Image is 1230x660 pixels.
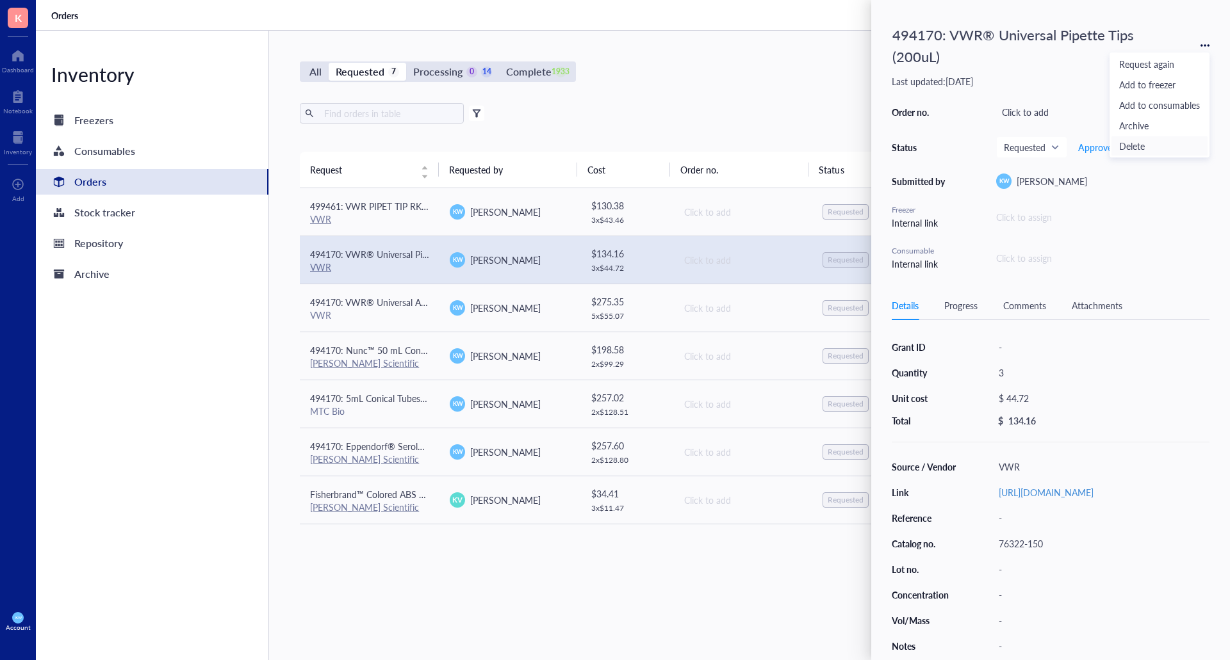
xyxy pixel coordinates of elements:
span: 494170: 5mL Conical Tubes 500/CS [310,392,453,405]
span: 499461: VWR PIPET TIP RKD FLTR LR ST 10 UL PK960 (0.1-10uL Tips) [310,200,594,213]
div: Submitted by [892,175,949,187]
span: Add to freezer [1119,77,1200,92]
span: KW [452,447,463,456]
td: Click to add [673,188,812,236]
div: 494170: VWR® Universal Pipette Tips (200uL) [887,20,1156,70]
div: 76322-150 [993,535,1209,552]
td: Click to add [673,380,812,428]
span: [PERSON_NAME] [470,398,541,410]
div: 7 [388,67,399,77]
div: Click to add [684,301,802,315]
div: Requested [828,303,864,313]
span: Approve order [1078,142,1136,152]
div: Link [892,487,957,498]
div: Requested [828,207,864,217]
div: Source / Vendor [892,461,957,472]
span: KW [15,615,21,620]
div: - [993,338,1209,356]
div: Click to assign [996,251,1209,265]
div: Consumable [892,245,949,257]
div: Total [892,415,957,426]
div: Requested [828,447,864,457]
div: Consumables [74,142,135,160]
div: Unit cost [892,392,957,404]
span: Request [310,163,413,177]
input: Find orders in table [319,104,459,123]
div: Comments [1003,298,1046,312]
div: Status [892,141,949,153]
span: KV [453,494,463,505]
span: KW [452,255,463,264]
a: Stock tracker [36,200,268,225]
button: Approve order [1078,137,1136,157]
a: VWR [310,261,331,273]
a: Orders [36,169,268,195]
div: Concentration [892,589,957,600]
div: Quantity [892,367,957,378]
div: - [993,611,1209,629]
span: 494170: VWR® Universal Aerosol Filter Pipet Tips, Racked, Sterile, 100 - 1000 µl [310,296,630,309]
div: Notes [892,640,957,652]
div: Notebook [3,107,33,115]
a: Inventory [4,127,32,156]
div: VWR [310,309,429,321]
span: [PERSON_NAME] [470,494,541,506]
div: Requested [828,399,864,409]
span: KW [452,351,463,360]
th: Status [808,152,901,188]
a: Freezers [36,108,268,133]
div: Click to add [684,397,802,411]
div: segmented control [300,61,576,82]
div: Freezer [892,204,949,216]
div: Click to add [684,493,802,507]
div: 0 [466,67,477,77]
td: Click to add [673,332,812,380]
span: KW [999,177,1009,186]
a: VWR [310,213,331,225]
div: Catalog no. [892,538,957,549]
div: $ 134.16 [591,246,663,261]
div: $ 44.72 [993,389,1204,407]
th: Order no. [670,152,809,188]
span: [PERSON_NAME] [470,302,541,314]
div: Inventory [4,148,32,156]
span: Request again [1119,57,1200,71]
div: - [993,509,1209,527]
div: Details [892,298,919,312]
div: VWR [993,458,1209,476]
a: [URL][DOMAIN_NAME] [999,486,1094,499]
div: $ 257.02 [591,390,663,405]
span: [PERSON_NAME] [1017,175,1087,188]
a: Orders [51,10,81,21]
div: Last updated: [DATE] [892,76,1209,87]
div: 3 [993,364,1209,382]
span: [PERSON_NAME] [470,205,541,218]
div: $ 275.35 [591,294,663,309]
div: Vol/Mass [892,615,957,626]
a: [PERSON_NAME] Scientific [310,357,419,369]
span: [PERSON_NAME] [470,254,541,266]
div: Stock tracker [74,204,135,221]
div: Processing [413,63,463,81]
div: - [993,637,1209,655]
div: - [993,586,1209,604]
div: Requested [828,255,864,265]
td: Click to add [673,284,812,332]
span: [PERSON_NAME] [470,350,541,362]
div: $ 130.38 [591,198,663,213]
th: Requested by [439,152,578,188]
th: Cost [577,152,669,188]
a: [PERSON_NAME] Scientific [310,453,419,465]
div: Grant ID [892,341,957,353]
div: Internal link [892,257,949,271]
span: 494170: VWR® Universal Pipette Tips (200uL) [310,248,494,261]
div: 3 x $ 11.47 [591,503,663,513]
a: Repository [36,230,268,256]
div: Freezers [74,111,113,129]
div: $ 257.60 [591,439,663,453]
div: Reference [892,512,957,524]
div: Click to add [684,445,802,459]
div: Order no. [892,106,949,118]
span: K [15,10,22,26]
span: Archive [1119,118,1200,133]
